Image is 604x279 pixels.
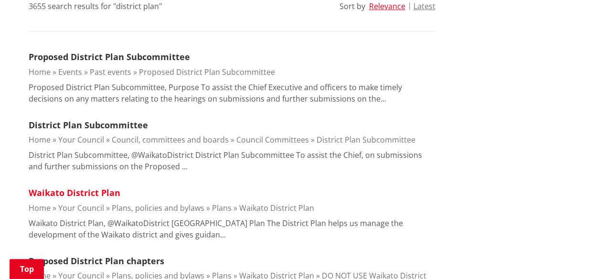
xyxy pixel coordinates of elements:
a: Your Council [58,134,104,145]
a: Council, committees and boards [112,134,229,145]
a: Proposed District Plan Subcommittee [139,67,275,77]
a: Home [29,203,51,213]
a: Plans [212,203,232,213]
button: Latest [413,2,435,10]
a: Home [29,67,51,77]
div: 3655 search results for "district plan" [29,0,162,12]
a: Council Committees [236,134,309,145]
button: Relevance [369,2,405,10]
a: Proposed District Plan chapters [29,255,164,267]
p: District Plan Subcommittee, @WaikatoDistrict District Plan Subcommittee To assist the Chief, on s... [29,149,435,172]
a: District Plan Subcommittee [317,134,415,145]
a: Waikato District Plan [239,203,314,213]
a: Home [29,134,51,145]
p: Proposed District Plan Subcommittee, Purpose To assist the Chief Executive and officers to make t... [29,82,435,104]
a: Your Council [58,203,104,213]
a: Proposed District Plan Subcommittee [29,51,190,62]
a: Top [10,259,44,279]
a: District Plan Subcommittee [29,119,148,131]
p: Waikato District Plan, @WaikatoDistrict [GEOGRAPHIC_DATA] Plan The District Plan helps us manage ... [29,217,435,240]
iframe: Messenger Launcher [560,239,594,273]
a: Waikato District Plan [29,187,120,198]
div: Sort by [339,0,365,12]
a: Past events [90,67,131,77]
a: Events [58,67,82,77]
a: Plans, policies and bylaws [112,203,204,213]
